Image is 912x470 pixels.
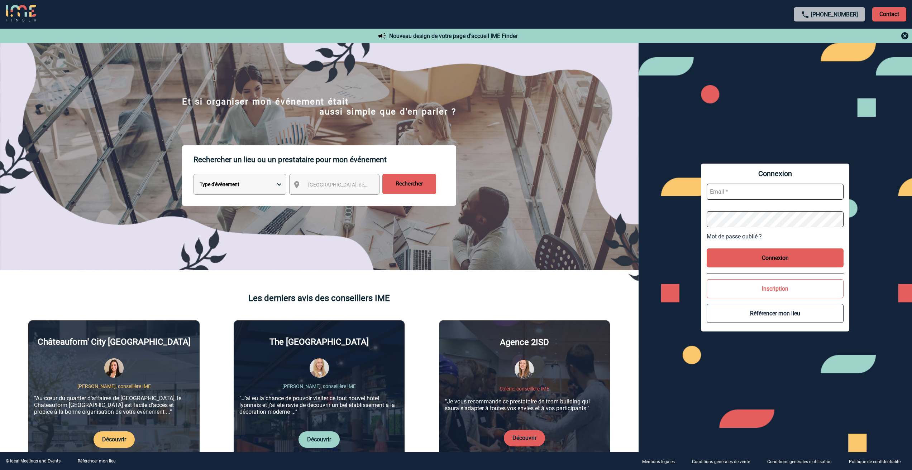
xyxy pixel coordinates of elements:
[707,304,844,323] button: Référencer mon lieu
[307,436,331,443] a: Découvrir
[801,10,810,19] img: call-24-px.png
[102,436,126,443] a: Découvrir
[6,459,61,464] div: © Ideal Meetings and Events
[642,459,675,464] p: Mentions légales
[707,169,844,178] span: Connexion
[767,459,832,464] p: Conditions générales d'utilisation
[686,458,761,465] a: Conditions générales de vente
[707,279,844,298] button: Inscription
[445,398,604,412] p: “Je vous recommande ce prestataire de team building qui saura s’adapter à toutes vos envies et à ...
[194,145,456,174] p: Rechercher un lieu ou un prestataire pour mon événement
[707,248,844,267] button: Connexion
[382,174,436,194] input: Rechercher
[811,11,858,18] a: [PHONE_NUMBER]
[34,395,194,415] p: “Au cœur du quartier d’affaires de [GEOGRAPHIC_DATA], le Chateauform [GEOGRAPHIC_DATA] est facile...
[707,184,844,200] input: Email *
[707,233,844,240] a: Mot de passe oublié ?
[843,458,912,465] a: Politique de confidentialité
[512,435,536,441] a: Découvrir
[308,182,408,188] span: [GEOGRAPHIC_DATA], département, région...
[239,395,399,415] p: “J’ai eu la chance de pouvoir visiter ce tout nouvel hôtel lyonnais et j’ai été ravie de découvri...
[849,459,901,464] p: Politique de confidentialité
[78,459,116,464] a: Référencer mon lieu
[636,458,686,465] a: Mentions légales
[692,459,750,464] p: Conditions générales de vente
[761,458,843,465] a: Conditions générales d'utilisation
[872,7,906,21] p: Contact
